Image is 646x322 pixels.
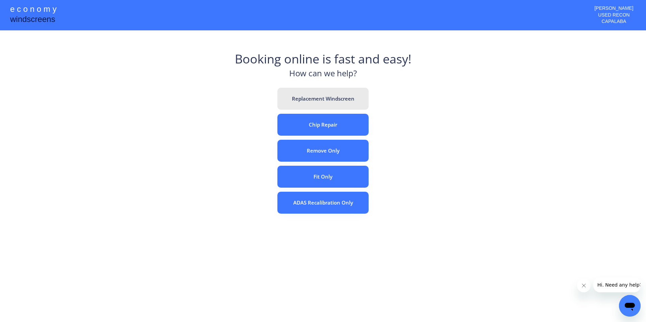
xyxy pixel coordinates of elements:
div: windscreens [10,14,55,27]
button: Fit Only [277,166,369,188]
div: e c o n o m y [10,3,56,16]
button: Replacement Windscreen [277,88,369,110]
iframe: Button to launch messaging window [619,295,641,317]
button: Remove Only [277,140,369,162]
div: Booking online is fast and easy! [235,51,412,68]
button: ADAS Recalibration Only [277,192,369,214]
span: Hi. Need any help? [4,5,49,10]
button: Chip Repair [277,114,369,136]
div: [PERSON_NAME] USED RECON CAPALABA [589,5,639,25]
div: How can we help? [289,68,357,83]
iframe: Close message [577,279,591,292]
iframe: Message from company [593,277,641,292]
